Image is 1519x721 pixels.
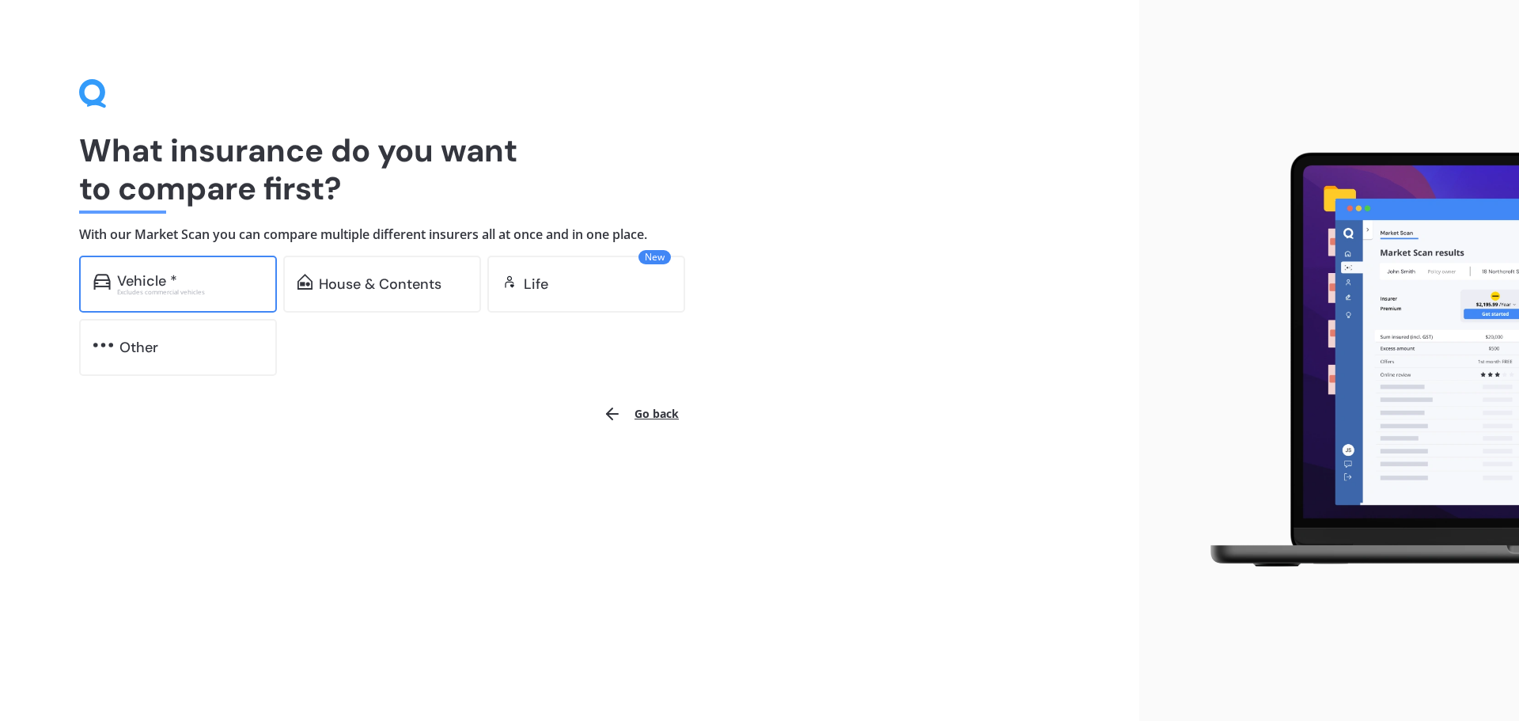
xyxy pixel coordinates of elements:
[638,250,671,264] span: New
[297,274,313,290] img: home-and-contents.b802091223b8502ef2dd.svg
[117,273,177,289] div: Vehicle *
[1188,143,1519,579] img: laptop.webp
[119,340,158,355] div: Other
[79,131,1060,207] h1: What insurance do you want to compare first?
[524,276,548,292] div: Life
[117,289,263,295] div: Excludes commercial vehicles
[93,337,113,353] img: other.81dba5aafe580aa69f38.svg
[319,276,441,292] div: House & Contents
[79,226,1060,243] h4: With our Market Scan you can compare multiple different insurers all at once and in one place.
[93,274,111,290] img: car.f15378c7a67c060ca3f3.svg
[593,395,688,433] button: Go back
[502,274,517,290] img: life.f720d6a2d7cdcd3ad642.svg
